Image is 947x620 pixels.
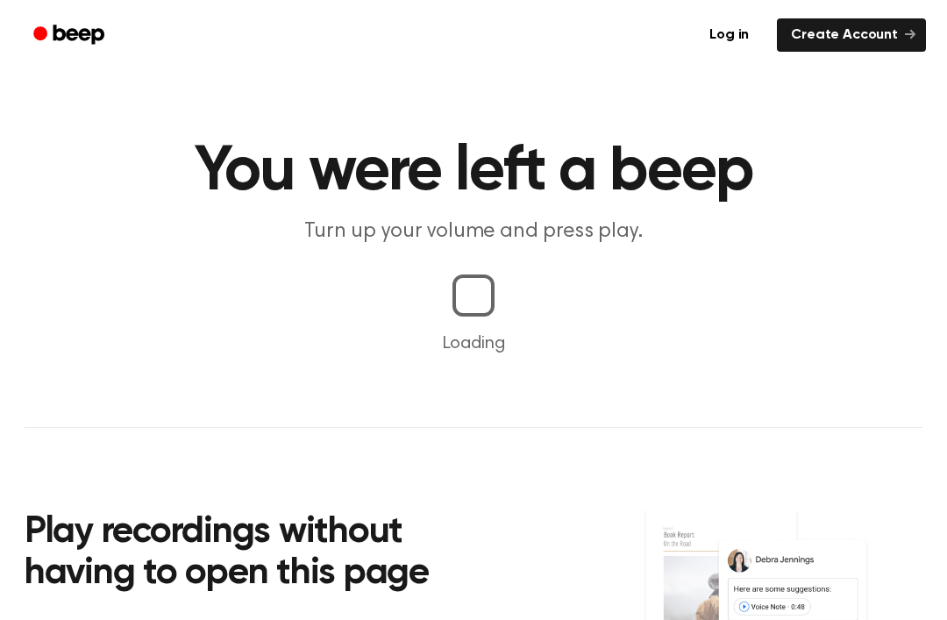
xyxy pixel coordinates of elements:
a: Log in [692,15,766,55]
p: Loading [21,331,926,357]
h2: Play recordings without having to open this page [25,512,497,595]
p: Turn up your volume and press play. [137,217,810,246]
a: Create Account [777,18,926,52]
a: Beep [21,18,120,53]
h1: You were left a beep [25,140,922,203]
